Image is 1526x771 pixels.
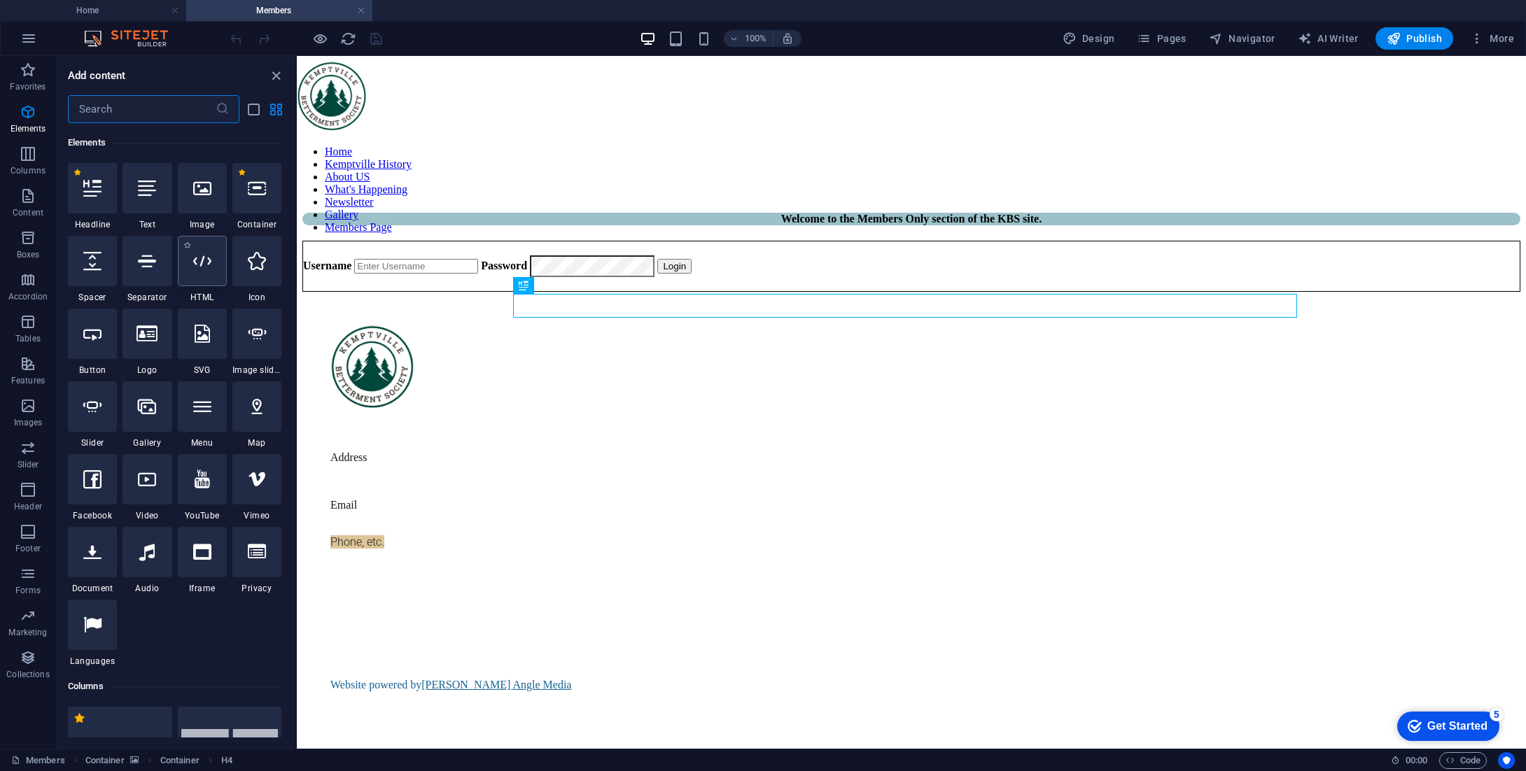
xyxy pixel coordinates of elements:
[122,454,171,521] div: Video
[8,291,48,302] p: Accordion
[232,583,281,594] span: Privacy
[122,527,171,594] div: Audio
[1439,752,1487,769] button: Code
[13,207,43,218] p: Content
[1063,31,1115,45] span: Design
[68,365,117,376] span: Button
[68,134,281,151] h6: Elements
[1470,31,1514,45] span: More
[178,309,227,376] div: SVG
[186,3,372,18] h4: Members
[1415,755,1417,765] span: :
[232,163,281,230] div: Container
[311,30,328,47] button: Click here to leave preview mode and continue editing
[232,292,281,303] span: Icon
[104,3,118,17] div: 5
[41,15,101,28] div: Get Started
[178,583,227,594] span: Iframe
[68,219,117,230] span: Headline
[232,309,281,376] div: Image slider
[340,31,356,47] i: Reload page
[1203,27,1281,50] button: Navigator
[80,30,185,47] img: Editor Logo
[6,669,49,680] p: Collections
[1391,752,1428,769] h6: Session time
[160,752,199,769] span: Click to select. Double-click to edit
[68,309,117,376] div: Button
[1292,27,1364,50] button: AI Writer
[1498,752,1515,769] button: Usercentrics
[1209,31,1275,45] span: Navigator
[122,309,171,376] div: Logo
[724,30,773,47] button: 100%
[1298,31,1359,45] span: AI Writer
[232,510,281,521] span: Vimeo
[68,678,281,695] h6: Columns
[1057,27,1121,50] div: Design (Ctrl+Alt+Y)
[122,365,171,376] span: Logo
[232,437,281,448] span: Map
[178,527,227,594] div: Iframe
[221,752,232,769] span: Click to select. Double-click to edit
[1131,27,1191,50] button: Pages
[68,583,117,594] span: Document
[232,365,281,376] span: Image slider
[68,381,117,448] div: Slider
[14,417,43,428] p: Images
[245,101,262,118] button: list-view
[17,249,40,260] p: Boxes
[68,656,117,667] span: Languages
[15,543,41,554] p: Footer
[68,510,117,521] span: Facebook
[1464,27,1520,50] button: More
[232,527,281,594] div: Privacy
[232,219,281,230] span: Container
[68,236,117,303] div: Spacer
[8,627,47,638] p: Marketing
[122,381,171,448] div: Gallery
[85,752,232,769] nav: breadcrumb
[68,600,117,667] div: Languages
[178,236,227,303] div: HTML
[10,81,45,92] p: Favorites
[68,527,117,594] div: Document
[122,510,171,521] span: Video
[122,292,171,303] span: Separator
[68,163,117,230] div: Headline
[178,454,227,521] div: YouTube
[178,381,227,448] div: Menu
[781,32,794,45] i: On resize automatically adjust zoom level to fit chosen device.
[15,333,41,344] p: Tables
[73,712,85,724] span: Remove from favorites
[122,236,171,303] div: Separator
[1137,31,1186,45] span: Pages
[1375,27,1453,50] button: Publish
[17,459,39,470] p: Slider
[122,583,171,594] span: Audio
[68,67,126,84] h6: Add content
[1057,27,1121,50] button: Design
[1445,752,1480,769] span: Code
[10,123,46,134] p: Elements
[238,169,246,176] span: Remove from favorites
[85,752,125,769] span: Click to select. Double-click to edit
[178,510,227,521] span: YouTube
[1406,752,1427,769] span: 00 00
[745,30,767,47] h6: 100%
[178,219,227,230] span: Image
[11,752,65,769] a: Click to cancel selection. Double-click to open Pages
[232,381,281,448] div: Map
[122,219,171,230] span: Text
[1387,31,1442,45] span: Publish
[10,165,45,176] p: Columns
[11,7,113,36] div: Get Started 5 items remaining, 0% complete
[178,163,227,230] div: Image
[183,241,191,249] span: Add to favorites
[122,437,171,448] span: Gallery
[178,437,227,448] span: Menu
[178,365,227,376] span: SVG
[122,163,171,230] div: Text
[15,585,41,596] p: Forms
[68,292,117,303] span: Spacer
[339,30,356,47] button: reload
